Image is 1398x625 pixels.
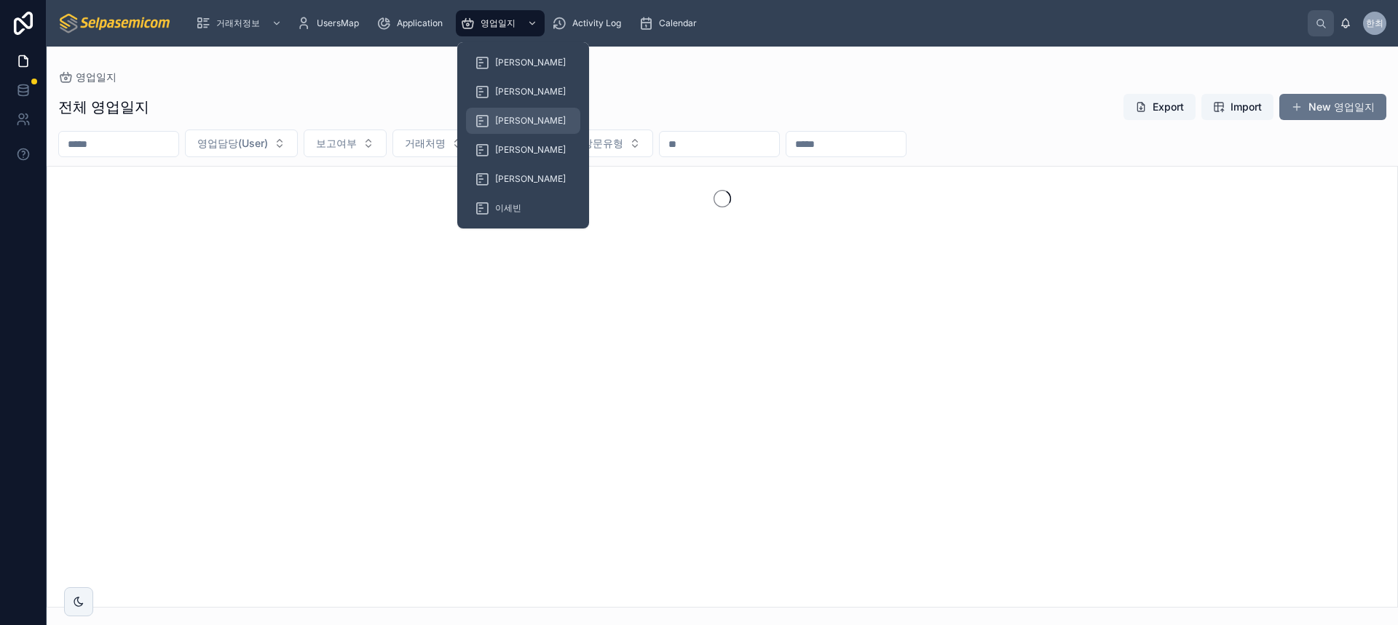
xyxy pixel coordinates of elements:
[466,195,580,221] a: 이세빈
[582,136,623,151] span: 방문유형
[466,137,580,163] a: [PERSON_NAME]
[495,144,566,156] span: [PERSON_NAME]
[495,202,521,214] span: 이세빈
[1231,100,1262,114] span: Import
[316,136,357,151] span: 보고여부
[58,97,149,117] h1: 전체 영업일지
[466,79,580,105] a: [PERSON_NAME]
[1279,94,1386,120] button: New 영업일지
[397,17,443,29] span: Application
[1366,17,1383,29] span: 한최
[466,108,580,134] a: [PERSON_NAME]
[372,10,453,36] a: Application
[495,86,566,97] span: [PERSON_NAME]
[466,49,580,76] a: [PERSON_NAME]
[185,130,298,157] button: Select Button
[216,17,260,29] span: 거래처정보
[76,70,116,84] span: 영업일지
[466,166,580,192] a: [PERSON_NAME]
[572,17,621,29] span: Activity Log
[481,17,516,29] span: 영업일지
[634,10,707,36] a: Calendar
[1201,94,1273,120] button: Import
[1123,94,1196,120] button: Export
[548,10,631,36] a: Activity Log
[495,173,566,185] span: [PERSON_NAME]
[191,10,289,36] a: 거래처정보
[570,130,653,157] button: Select Button
[392,130,475,157] button: Select Button
[405,136,446,151] span: 거래처명
[495,57,566,68] span: [PERSON_NAME]
[456,10,545,36] a: 영업일지
[58,12,173,35] img: App logo
[659,17,697,29] span: Calendar
[495,115,566,127] span: [PERSON_NAME]
[292,10,369,36] a: UsersMap
[197,136,268,151] span: 영업담당(User)
[184,7,1308,39] div: scrollable content
[317,17,359,29] span: UsersMap
[304,130,387,157] button: Select Button
[58,70,116,84] a: 영업일지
